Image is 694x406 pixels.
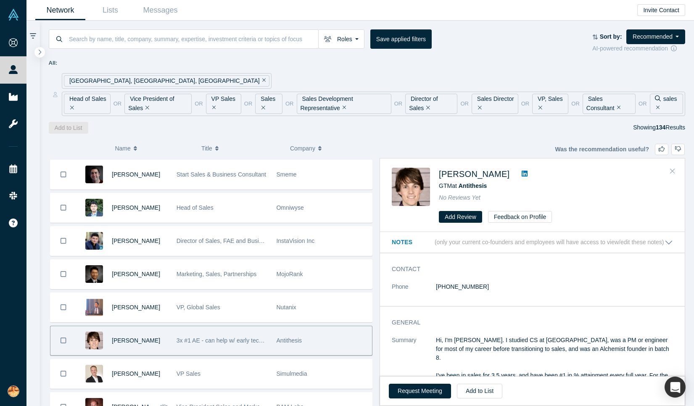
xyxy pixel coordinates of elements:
div: Head of Sales [64,94,111,114]
span: Marketing, Sales, Partnerships [177,271,257,277]
span: Nutanix [276,304,296,311]
a: [PERSON_NAME] [439,169,509,179]
span: All: [49,59,58,67]
div: VP, Sales [532,94,568,114]
span: or [113,100,122,108]
button: Notes (only your current co-founders and employees will have access to view/edit these notes) [392,238,673,247]
img: Matthew Du Pont's Profile Image [85,332,103,349]
img: Brion Lau's Profile Image [85,265,103,283]
span: or [394,100,403,108]
button: Roles [318,29,364,49]
button: Remove Filter [475,103,482,113]
div: VP Sales [206,94,241,114]
a: Antithesis [459,182,487,189]
img: Yamin Durrani's Profile Image [85,232,103,250]
a: [PERSON_NAME] [112,304,160,311]
span: or [571,100,580,108]
span: VP Sales [177,370,201,377]
button: Recommended [626,29,685,44]
button: Request Meeting [389,384,451,398]
button: Company [290,140,370,157]
span: or [521,100,530,108]
a: Network [35,0,85,20]
button: Remove Filter [210,103,216,113]
span: No Reviews Yet [439,194,480,201]
div: [GEOGRAPHIC_DATA], [GEOGRAPHIC_DATA], [GEOGRAPHIC_DATA] [64,75,269,87]
span: GTM at [439,182,487,189]
span: or [460,100,469,108]
span: MojoRank [276,271,303,277]
img: Sudheesh Nair's Profile Image [85,298,103,316]
button: Invite Contact [637,4,685,16]
a: [PERSON_NAME] [112,171,160,178]
button: Title [201,140,281,157]
h3: General [392,318,661,327]
div: Director of Sales [405,94,457,114]
p: (only your current co-founders and employees will have access to view/edit these notes) [435,239,664,246]
button: Bookmark [50,260,77,289]
span: or [639,100,647,108]
img: Matthew Du Pont's Profile Image [392,168,430,206]
button: Bookmark [50,326,77,355]
span: Antithesis [276,337,302,344]
button: Bookmark [50,359,77,388]
a: Lists [85,0,135,20]
button: Save applied filters [370,29,432,49]
a: [PERSON_NAME] [112,204,160,211]
div: Was the recommendation useful? [555,144,685,155]
span: or [244,100,253,108]
span: Start Sales & Business Consultant [177,171,266,178]
div: AI-powered recommendation [592,44,685,53]
div: Sales [255,94,282,114]
a: [PERSON_NAME] [112,271,160,277]
a: [PERSON_NAME] [112,337,160,344]
img: Alchemist Vault Logo [8,9,19,21]
span: or [285,100,294,108]
div: Sales Consultant [583,94,636,114]
button: Bookmark [50,160,77,189]
span: Director of Sales, FAE and Business Development, Apple Global Account [177,237,367,244]
span: Head of Sales [177,204,214,211]
button: Remove Filter [536,103,542,113]
button: Remove Filter [143,103,149,113]
input: Search by name, title, company, summary, expertise, investment criteria or topics of focus [68,29,318,49]
strong: Sort by: [600,33,622,40]
button: Feedback on Profile [488,211,552,223]
dt: Phone [392,282,436,300]
span: Omniwyse [276,204,303,211]
button: Name [115,140,193,157]
img: Matt Arkin's Profile Image [85,365,103,382]
span: Title [201,140,212,157]
div: Vice President of Sales [124,94,192,114]
span: Name [115,140,130,157]
button: Add Review [439,211,482,223]
img: Sumina Koiso's Account [8,385,19,397]
button: Bookmark [50,227,77,256]
button: Remove Filter [654,103,660,113]
a: [PHONE_NUMBER] [436,283,489,290]
a: [PERSON_NAME] [112,370,160,377]
span: 3x #1 AE - can help w/ early technical sales | SupplyBetter founder (Batch 6) [177,337,375,344]
div: sales [650,94,683,114]
a: [PERSON_NAME] [112,237,160,244]
button: Bookmark [50,193,77,222]
div: Sales Director [472,94,518,114]
span: or [195,100,203,108]
button: Remove Filter [424,103,430,113]
button: Remove Filter [260,76,266,86]
span: InstaVision Inc [276,237,314,244]
a: Messages [135,0,185,20]
span: Company [290,140,315,157]
span: Smeme [276,171,296,178]
span: Results [656,124,685,131]
button: Remove Filter [259,103,265,113]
